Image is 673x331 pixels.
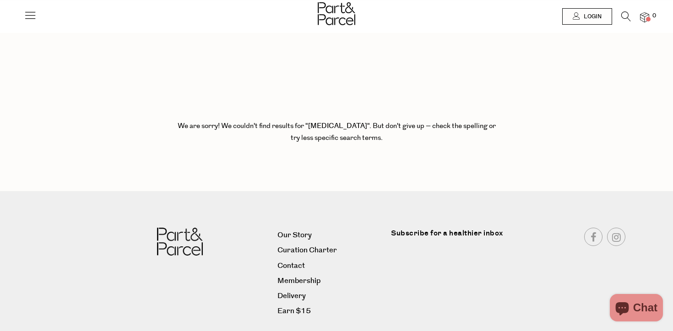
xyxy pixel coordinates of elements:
[318,2,355,25] img: Part&Parcel
[640,12,649,22] a: 0
[277,290,384,302] a: Delivery
[581,13,602,21] span: Login
[277,305,384,317] a: Earn $15
[391,228,511,246] label: Subscribe for a healthier inbox
[176,88,497,166] div: We are sorry! We couldn't find results for " ". But don't give up – check the spelling or try les...
[607,294,666,324] inbox-online-store-chat: Shopify online store chat
[277,260,384,272] a: Contact
[157,228,203,256] img: Part&Parcel
[277,244,384,256] a: Curation Charter
[650,12,658,20] span: 0
[562,8,612,25] a: Login
[277,229,384,241] a: Our Story
[277,275,384,287] a: Membership
[308,121,367,131] b: [MEDICAL_DATA]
